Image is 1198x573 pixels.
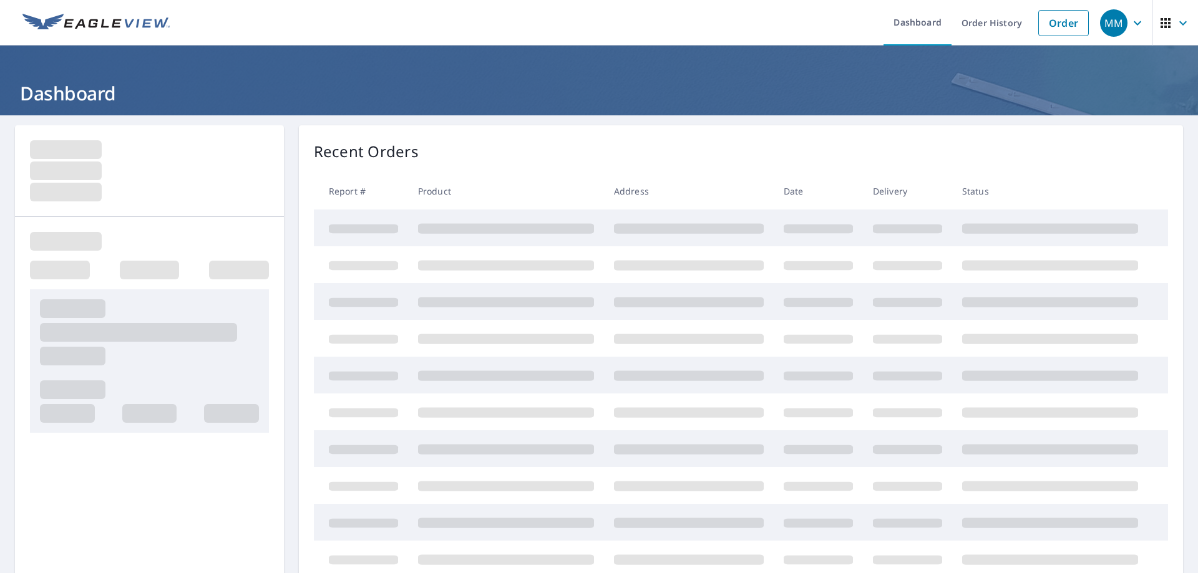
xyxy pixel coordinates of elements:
th: Address [604,173,774,209]
a: Order [1038,10,1089,36]
div: MM [1100,9,1127,37]
th: Product [408,173,604,209]
img: EV Logo [22,14,170,32]
p: Recent Orders [314,140,419,163]
h1: Dashboard [15,80,1183,106]
th: Date [774,173,863,209]
th: Report # [314,173,408,209]
th: Status [952,173,1148,209]
th: Delivery [863,173,952,209]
